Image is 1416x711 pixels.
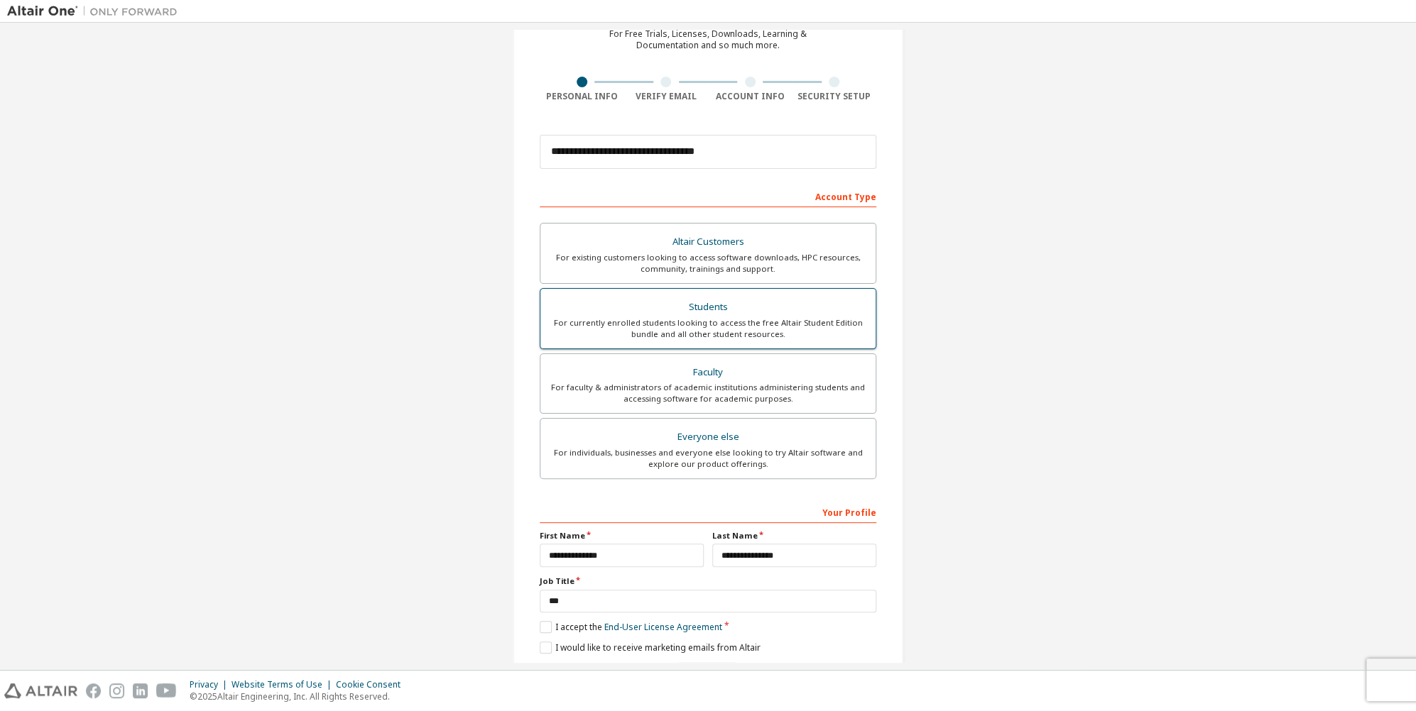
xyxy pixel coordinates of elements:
[109,683,124,698] img: instagram.svg
[540,500,876,523] div: Your Profile
[540,662,876,683] div: Read and acccept EULA to continue
[190,690,409,702] p: © 2025 Altair Engineering, Inc. All Rights Reserved.
[604,621,722,633] a: End-User License Agreement
[549,252,867,275] div: For existing customers looking to access software downloads, HPC resources, community, trainings ...
[232,679,336,690] div: Website Terms of Use
[549,232,867,252] div: Altair Customers
[624,91,709,102] div: Verify Email
[549,427,867,447] div: Everyone else
[549,363,867,382] div: Faculty
[133,683,148,698] img: linkedin.svg
[190,679,232,690] div: Privacy
[156,683,177,698] img: youtube.svg
[549,447,867,470] div: For individuals, businesses and everyone else looking to try Altair software and explore our prod...
[86,683,101,698] img: facebook.svg
[793,91,877,102] div: Security Setup
[540,530,704,541] label: First Name
[549,382,867,404] div: For faculty & administrators of academic institutions administering students and accessing softwa...
[336,679,409,690] div: Cookie Consent
[609,28,807,51] div: For Free Trials, Licenses, Downloads, Learning & Documentation and so much more.
[712,530,876,541] label: Last Name
[708,91,793,102] div: Account Info
[540,575,876,587] label: Job Title
[7,4,185,18] img: Altair One
[540,184,876,207] div: Account Type
[540,91,624,102] div: Personal Info
[4,683,77,698] img: altair_logo.svg
[549,317,867,340] div: For currently enrolled students looking to access the free Altair Student Edition bundle and all ...
[540,641,761,654] label: I would like to receive marketing emails from Altair
[540,621,722,633] label: I accept the
[549,297,867,317] div: Students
